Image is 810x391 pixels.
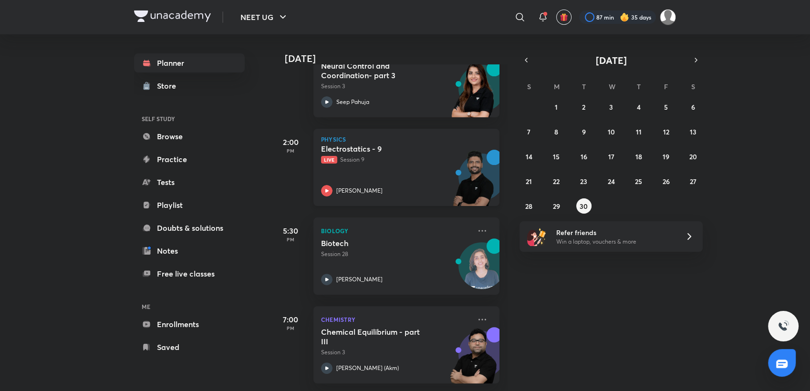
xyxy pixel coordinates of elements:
h4: [DATE] [285,53,509,64]
abbr: September 3, 2025 [609,103,613,112]
button: September 21, 2025 [521,174,537,189]
button: September 1, 2025 [549,99,564,114]
button: September 5, 2025 [658,99,674,114]
button: September 4, 2025 [631,99,646,114]
h6: Refer friends [556,227,674,237]
img: referral [527,227,546,246]
p: [PERSON_NAME] [336,275,383,284]
button: September 30, 2025 [576,198,592,214]
button: September 19, 2025 [658,149,674,164]
button: September 6, 2025 [685,99,701,114]
img: ttu [778,320,789,332]
p: PM [271,237,310,242]
abbr: September 19, 2025 [663,152,669,161]
button: September 15, 2025 [549,149,564,164]
button: September 12, 2025 [658,124,674,139]
span: [DATE] [596,54,627,67]
abbr: September 6, 2025 [691,103,695,112]
a: Store [134,76,245,95]
img: unacademy [447,61,499,127]
p: Chemistry [321,314,471,325]
button: September 3, 2025 [603,99,619,114]
img: Payal [660,9,676,25]
button: September 2, 2025 [576,99,592,114]
a: Notes [134,241,245,260]
abbr: September 8, 2025 [554,127,558,136]
p: PM [271,325,310,331]
abbr: September 11, 2025 [635,127,641,136]
button: September 27, 2025 [685,174,701,189]
a: Planner [134,53,245,72]
h6: SELF STUDY [134,111,245,127]
abbr: Monday [554,82,560,91]
abbr: September 1, 2025 [555,103,558,112]
a: Free live classes [134,264,245,283]
abbr: September 28, 2025 [525,202,532,211]
img: Company Logo [134,10,211,22]
img: Avatar [459,247,505,293]
abbr: September 9, 2025 [582,127,586,136]
abbr: September 20, 2025 [689,152,697,161]
abbr: September 18, 2025 [635,152,642,161]
a: Browse [134,127,245,146]
abbr: September 29, 2025 [553,202,560,211]
a: Doubts & solutions [134,218,245,237]
abbr: Sunday [527,82,531,91]
button: September 29, 2025 [549,198,564,214]
button: September 11, 2025 [631,124,646,139]
button: September 9, 2025 [576,124,592,139]
button: avatar [556,10,571,25]
p: Session 28 [321,250,471,258]
abbr: September 25, 2025 [635,177,642,186]
abbr: September 27, 2025 [690,177,696,186]
button: September 13, 2025 [685,124,701,139]
abbr: September 12, 2025 [663,127,669,136]
abbr: September 23, 2025 [580,177,587,186]
abbr: September 4, 2025 [636,103,640,112]
h5: 5:30 [271,225,310,237]
button: September 17, 2025 [603,149,619,164]
abbr: Tuesday [582,82,586,91]
button: [DATE] [533,53,689,67]
a: Enrollments [134,315,245,334]
p: AM [271,59,310,65]
abbr: September 2, 2025 [582,103,585,112]
button: September 22, 2025 [549,174,564,189]
h6: ME [134,298,245,315]
p: Session 3 [321,82,471,91]
a: Tests [134,173,245,192]
abbr: September 21, 2025 [526,177,532,186]
button: September 23, 2025 [576,174,592,189]
p: Win a laptop, vouchers & more [556,237,674,246]
p: [PERSON_NAME] [336,186,383,195]
a: Saved [134,338,245,357]
a: Playlist [134,195,245,215]
button: September 14, 2025 [521,149,537,164]
abbr: Saturday [691,82,695,91]
abbr: September 24, 2025 [607,177,614,186]
a: Company Logo [134,10,211,24]
h5: Biotech [321,238,440,248]
h5: 2:00 [271,136,310,148]
abbr: September 7, 2025 [527,127,530,136]
button: September 20, 2025 [685,149,701,164]
abbr: September 10, 2025 [607,127,614,136]
button: September 28, 2025 [521,198,537,214]
button: September 24, 2025 [603,174,619,189]
h5: 7:00 [271,314,310,325]
abbr: September 26, 2025 [662,177,669,186]
button: September 25, 2025 [631,174,646,189]
div: Store [157,80,182,92]
button: September 26, 2025 [658,174,674,189]
abbr: September 15, 2025 [553,152,560,161]
a: Practice [134,150,245,169]
abbr: September 22, 2025 [553,177,560,186]
h5: Electrostatics - 9 [321,144,440,154]
abbr: September 13, 2025 [690,127,696,136]
abbr: September 5, 2025 [664,103,668,112]
h5: Neural Control and Coordination- part 3 [321,61,440,80]
button: September 16, 2025 [576,149,592,164]
p: Biology [321,225,471,237]
img: unacademy [447,150,499,216]
button: September 8, 2025 [549,124,564,139]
